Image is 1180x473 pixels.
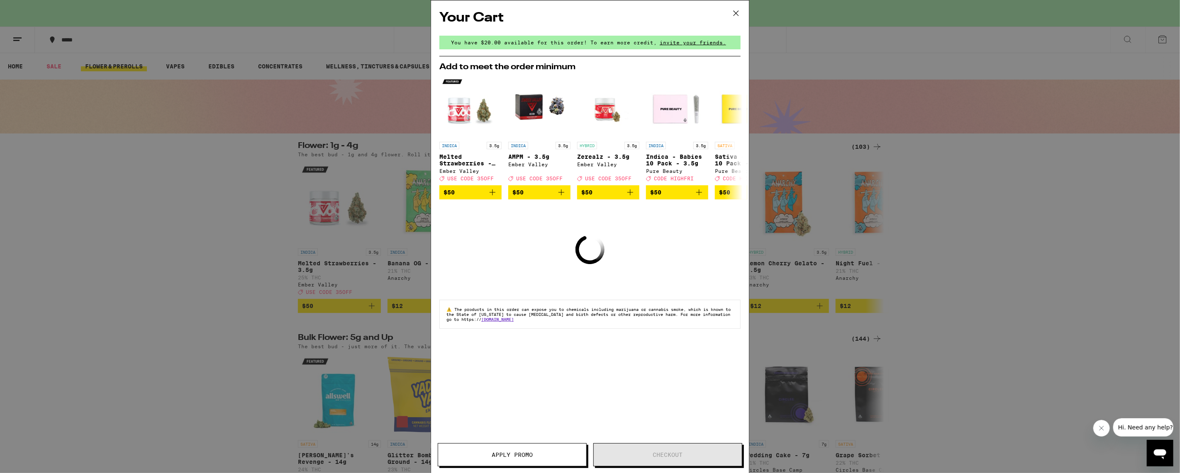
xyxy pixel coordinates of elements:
[654,176,694,181] span: CODE HIGHFRI
[439,9,741,27] h2: Your Cart
[508,75,570,185] a: Open page for AMPM - 3.5g from Ember Valley
[446,307,454,312] span: ⚠️
[508,162,570,167] div: Ember Valley
[646,142,666,149] p: INDICA
[715,142,735,149] p: SATIVA
[715,75,777,185] a: Open page for Sativa - Babies 10 Pack - 3.5g from Pure Beauty
[447,176,494,181] span: USE CODE 35OFF
[439,75,502,138] img: Ember Valley - Melted Strawberries - 3.5g
[439,185,502,199] button: Add to bag
[508,153,570,160] p: AMPM - 3.5g
[487,142,502,149] p: 3.5g
[512,189,524,196] span: $50
[1113,418,1173,437] iframe: Message from company
[439,153,502,167] p: Melted Strawberries - 3.5g
[444,189,455,196] span: $50
[593,443,742,466] button: Checkout
[646,185,708,199] button: Add to bag
[650,189,661,196] span: $50
[646,75,708,185] a: Open page for Indica - Babies 10 Pack - 3.5g from Pure Beauty
[657,40,729,45] span: invite your friends.
[451,40,657,45] span: You have $20.00 available for this order! To earn more credit,
[1147,440,1173,466] iframe: Button to launch messaging window
[646,168,708,174] div: Pure Beauty
[439,168,502,174] div: Ember Valley
[646,75,708,138] img: Pure Beauty - Indica - Babies 10 Pack - 3.5g
[715,185,777,199] button: Add to bag
[715,153,777,167] p: Sativa - Babies 10 Pack - 3.5g
[492,452,533,458] span: Apply Promo
[653,452,683,458] span: Checkout
[439,75,502,185] a: Open page for Melted Strawberries - 3.5g from Ember Valley
[508,75,570,138] img: Ember Valley - AMPM - 3.5g
[446,307,731,322] span: The products in this order can expose you to chemicals including marijuana or cannabis smoke, whi...
[581,189,592,196] span: $50
[577,185,639,199] button: Add to bag
[585,176,631,181] span: USE CODE 35OFF
[693,142,708,149] p: 3.5g
[577,162,639,167] div: Ember Valley
[508,185,570,199] button: Add to bag
[719,189,730,196] span: $50
[577,75,639,185] a: Open page for Zerealz - 3.5g from Ember Valley
[438,443,587,466] button: Apply Promo
[508,142,528,149] p: INDICA
[646,153,708,167] p: Indica - Babies 10 Pack - 3.5g
[439,63,741,71] h2: Add to meet the order minimum
[481,317,514,322] a: [DOMAIN_NAME]
[577,75,639,138] img: Ember Valley - Zerealz - 3.5g
[723,176,763,181] span: CODE HIGHFRI
[516,176,563,181] span: USE CODE 35OFF
[624,142,639,149] p: 3.5g
[1093,420,1110,437] iframe: Close message
[577,142,597,149] p: HYBRID
[715,168,777,174] div: Pure Beauty
[715,75,777,138] img: Pure Beauty - Sativa - Babies 10 Pack - 3.5g
[556,142,570,149] p: 3.5g
[439,36,741,49] div: You have $20.00 available for this order! To earn more credit,invite your friends.
[577,153,639,160] p: Zerealz - 3.5g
